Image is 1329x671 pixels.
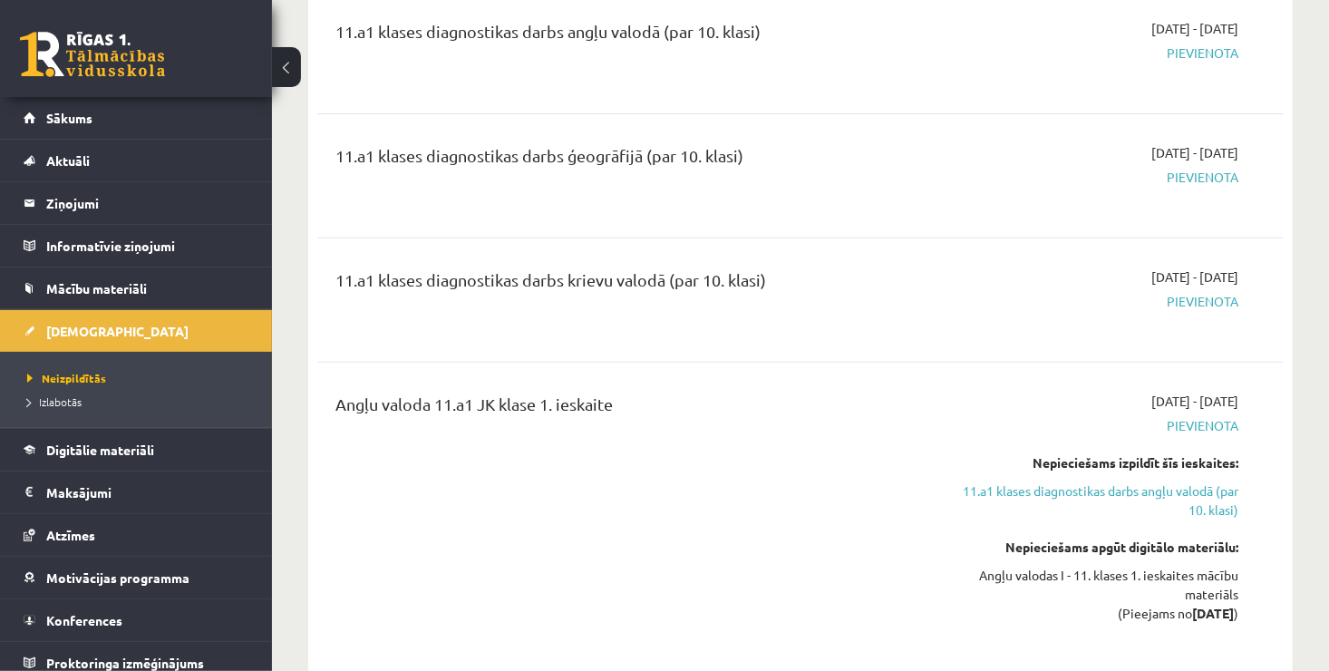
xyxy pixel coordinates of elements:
[24,472,249,513] a: Maksājumi
[335,19,928,53] div: 11.a1 klases diagnostikas darbs angļu valodā (par 10. klasi)
[956,416,1238,435] span: Pievienota
[335,143,928,177] div: 11.a1 klases diagnostikas darbs ģeogrāfijā (par 10. klasi)
[27,371,106,385] span: Neizpildītās
[46,655,204,671] span: Proktoringa izmēģinājums
[956,453,1238,472] div: Nepieciešams izpildīt šīs ieskaites:
[1151,19,1238,38] span: [DATE] - [DATE]
[27,394,254,410] a: Izlabotās
[956,168,1238,187] span: Pievienota
[956,566,1238,623] div: Angļu valodas I - 11. klases 1. ieskaites mācību materiāls (Pieejams no )
[956,538,1238,557] div: Nepieciešams apgūt digitālo materiālu:
[24,140,249,181] a: Aktuāli
[24,267,249,309] a: Mācību materiāli
[24,429,249,471] a: Digitālie materiāli
[46,225,249,267] legend: Informatīvie ziņojumi
[956,44,1238,63] span: Pievienota
[1192,605,1234,621] strong: [DATE]
[46,280,147,297] span: Mācību materiāli
[956,292,1238,311] span: Pievienota
[46,323,189,339] span: [DEMOGRAPHIC_DATA]
[335,267,928,301] div: 11.a1 klases diagnostikas darbs krievu valodā (par 10. klasi)
[46,472,249,513] legend: Maksājumi
[46,569,189,586] span: Motivācijas programma
[46,182,249,224] legend: Ziņojumi
[46,527,95,543] span: Atzīmes
[956,481,1238,520] a: 11.a1 klases diagnostikas darbs angļu valodā (par 10. klasi)
[46,152,90,169] span: Aktuāli
[46,612,122,628] span: Konferences
[24,182,249,224] a: Ziņojumi
[335,392,928,425] div: Angļu valoda 11.a1 JK klase 1. ieskaite
[24,225,249,267] a: Informatīvie ziņojumi
[24,514,249,556] a: Atzīmes
[46,110,92,126] span: Sākums
[27,394,82,409] span: Izlabotās
[24,97,249,139] a: Sākums
[24,599,249,641] a: Konferences
[1151,143,1238,162] span: [DATE] - [DATE]
[1151,267,1238,287] span: [DATE] - [DATE]
[24,557,249,598] a: Motivācijas programma
[27,370,254,386] a: Neizpildītās
[1151,392,1238,411] span: [DATE] - [DATE]
[20,32,165,77] a: Rīgas 1. Tālmācības vidusskola
[24,310,249,352] a: [DEMOGRAPHIC_DATA]
[46,442,154,458] span: Digitālie materiāli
